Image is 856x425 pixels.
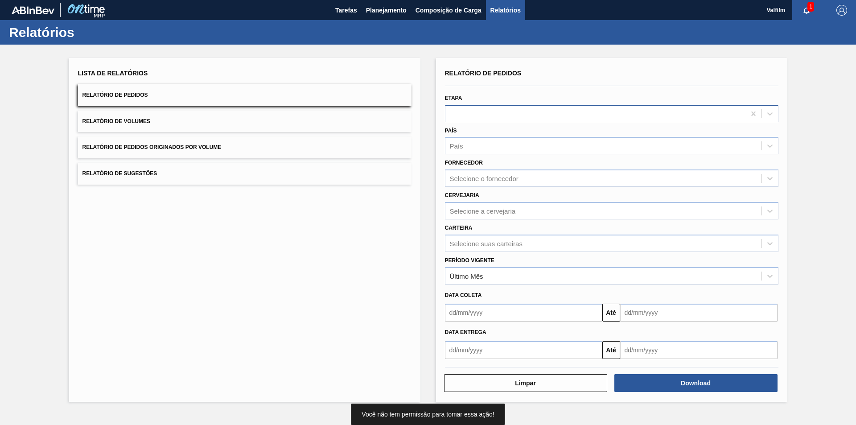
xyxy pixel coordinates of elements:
[445,341,602,359] input: dd/mm/yyyy
[450,142,463,150] div: País
[78,84,412,106] button: Relatório de Pedidos
[490,5,521,16] span: Relatórios
[445,192,479,198] label: Cervejaria
[450,239,523,247] div: Selecione suas carteiras
[445,128,457,134] label: País
[78,70,148,77] span: Lista de Relatórios
[12,6,54,14] img: TNhmsLtSVTkK8tSr43FrP2fwEKptu5GPRR3wAAAABJRU5ErkJggg==
[450,175,519,182] div: Selecione o fornecedor
[82,118,150,124] span: Relatório de Volumes
[445,70,522,77] span: Relatório de Pedidos
[78,111,412,132] button: Relatório de Volumes
[620,341,778,359] input: dd/mm/yyyy
[602,341,620,359] button: Até
[366,5,407,16] span: Planejamento
[602,304,620,322] button: Até
[450,272,483,280] div: Último Mês
[620,304,778,322] input: dd/mm/yyyy
[82,170,157,177] span: Relatório de Sugestões
[445,292,482,298] span: Data coleta
[416,5,481,16] span: Composição de Carga
[445,257,494,264] label: Período Vigente
[445,160,483,166] label: Fornecedor
[450,207,516,215] div: Selecione a cervejaria
[445,329,486,335] span: Data entrega
[614,374,778,392] button: Download
[9,27,167,37] h1: Relatórios
[78,136,412,158] button: Relatório de Pedidos Originados por Volume
[445,225,473,231] label: Carteira
[362,411,494,418] span: Você não tem permissão para tomar essa ação!
[807,2,814,12] span: 1
[792,4,821,17] button: Notificações
[335,5,357,16] span: Tarefas
[82,92,148,98] span: Relatório de Pedidos
[78,163,412,185] button: Relatório de Sugestões
[445,95,462,101] label: Etapa
[445,304,602,322] input: dd/mm/yyyy
[836,5,847,16] img: Logout
[444,374,607,392] button: Limpar
[82,144,222,150] span: Relatório de Pedidos Originados por Volume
